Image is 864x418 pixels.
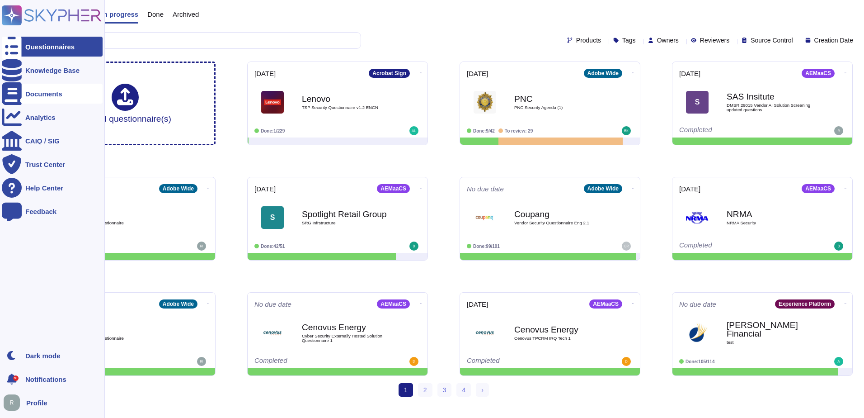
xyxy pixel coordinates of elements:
[622,37,636,43] span: Tags
[474,322,496,344] img: Logo
[473,244,500,249] span: Done: 99/101
[89,325,180,334] b: test
[2,37,103,57] a: Questionnaires
[474,91,496,114] img: Logo
[802,69,835,78] div: AEMaaCS
[814,37,853,43] span: Creation Date
[622,126,631,135] img: user
[261,244,285,249] span: Done: 42/51
[467,301,488,308] span: [DATE]
[25,161,65,168] div: Trust Center
[302,210,392,218] b: Spotlight Retail Group
[25,114,56,121] div: Analytics
[679,301,716,308] span: No due date
[727,221,817,225] span: NRMA Security
[409,357,418,366] img: user
[13,375,19,381] div: 9+
[700,37,729,43] span: Reviewers
[159,184,197,193] div: Adobe Wide
[576,37,601,43] span: Products
[302,105,392,110] span: TSP Security Questionnaire v1.2 ENCN
[36,33,361,48] input: Search by keywords
[197,242,206,251] img: user
[505,128,533,133] span: To review: 29
[399,383,413,397] span: 1
[25,352,61,359] div: Dark mode
[474,206,496,229] img: Logo
[686,359,715,364] span: Done: 105/114
[514,336,605,341] span: Cenovus TPCRM IRQ Tech 1
[101,11,138,18] span: In progress
[514,95,605,103] b: PNC
[89,210,180,218] b: test
[79,84,171,123] div: Upload questionnaire(s)
[514,325,605,334] b: Cenovus Energy
[679,185,700,192] span: [DATE]
[686,91,709,114] div: S
[147,11,164,18] span: Done
[26,399,47,406] span: Profile
[727,210,817,218] b: NRMA
[834,357,843,366] img: user
[302,323,392,332] b: Cenovus Energy
[679,70,700,77] span: [DATE]
[261,206,284,229] div: S
[657,37,679,43] span: Owners
[159,299,197,309] div: Adobe Wide
[2,178,103,198] a: Help Center
[302,95,392,103] b: Lenovo
[514,105,605,110] span: PNC Security Agenda (1)
[89,336,180,341] span: test questionnaire
[261,91,284,114] img: Logo
[727,103,817,112] span: DMSR 29015 Vendor AI Solution Screening updated questions
[25,67,80,74] div: Knowledge Base
[254,301,291,308] span: No due date
[4,394,20,411] img: user
[2,201,103,221] a: Feedback
[456,383,471,397] a: 4
[584,69,622,78] div: Adobe Wide
[467,185,504,192] span: No due date
[2,393,26,413] button: user
[802,184,835,193] div: AEMaaCS
[686,322,709,344] img: Logo
[775,299,835,309] div: Experience Platform
[727,92,817,101] b: SAS Insitute
[377,299,410,309] div: AEMaaCS
[2,131,103,151] a: CAIQ / SIG
[622,242,631,251] img: user
[834,242,843,251] img: user
[25,43,75,50] div: Questionnaires
[727,321,817,338] b: [PERSON_NAME] Financial
[584,184,622,193] div: Adobe Wide
[727,340,817,345] span: test
[254,185,276,192] span: [DATE]
[2,84,103,104] a: Documents
[25,185,63,191] div: Help Center
[437,383,452,397] a: 3
[589,299,622,309] div: AEMaaCS
[2,60,103,80] a: Knowledge Base
[481,386,484,394] span: ›
[173,11,199,18] span: Archived
[514,221,605,225] span: Vendor Security Questionnaire Eng 2.1
[467,357,578,366] div: Completed
[467,70,488,77] span: [DATE]
[25,90,62,97] div: Documents
[409,126,418,135] img: user
[261,322,284,344] img: Logo
[25,208,56,215] div: Feedback
[369,69,410,78] div: Acrobat Sign
[254,357,365,366] div: Completed
[409,242,418,251] img: user
[473,128,495,133] span: Done: 9/42
[261,128,285,133] span: Done: 1/229
[514,210,605,218] b: Coupang
[622,357,631,366] img: user
[2,154,103,174] a: Trust Center
[302,221,392,225] span: SRG Infrstructure
[89,221,180,225] span: test questionnaire
[679,242,790,251] div: Completed
[25,138,60,144] div: CAIQ / SIG
[834,126,843,135] img: user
